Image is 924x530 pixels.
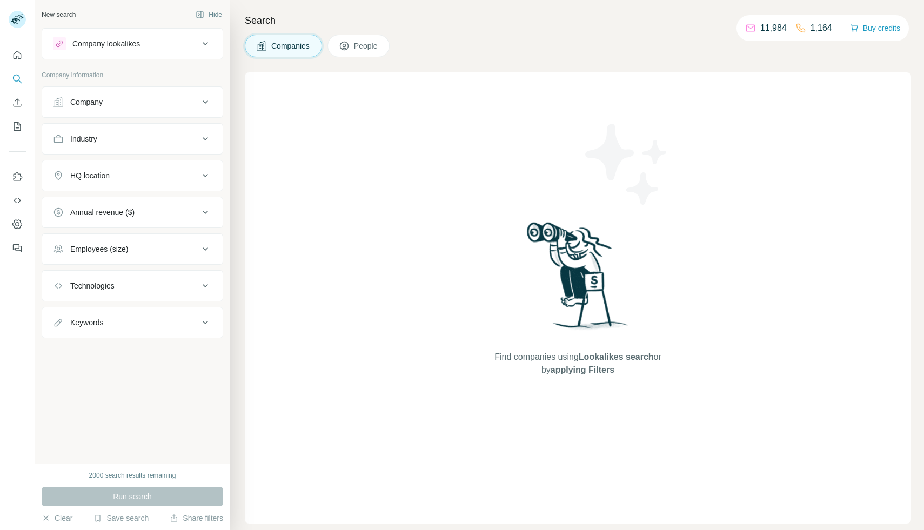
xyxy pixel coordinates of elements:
img: Surfe Illustration - Woman searching with binoculars [522,219,634,340]
button: Use Surfe API [9,191,26,210]
button: Keywords [42,310,223,336]
button: Enrich CSV [9,93,26,112]
h4: Search [245,13,911,28]
span: People [354,41,379,51]
button: Company lookalikes [42,31,223,57]
button: My lists [9,117,26,136]
button: Annual revenue ($) [42,199,223,225]
div: Annual revenue ($) [70,207,135,218]
button: Hide [188,6,230,23]
span: applying Filters [551,365,614,374]
div: Technologies [70,280,115,291]
div: Company [70,97,103,108]
div: New search [42,10,76,19]
div: Employees (size) [70,244,128,254]
div: HQ location [70,170,110,181]
button: Employees (size) [42,236,223,262]
button: Use Surfe on LinkedIn [9,167,26,186]
div: Keywords [70,317,103,328]
button: Industry [42,126,223,152]
p: 1,164 [811,22,832,35]
button: Share filters [170,513,223,524]
div: Company lookalikes [72,38,140,49]
button: Dashboard [9,214,26,234]
button: Buy credits [850,21,900,36]
p: 11,984 [760,22,787,35]
button: Clear [42,513,72,524]
span: Companies [271,41,311,51]
p: Company information [42,70,223,80]
span: Lookalikes search [579,352,654,361]
span: Find companies using or by [491,351,664,377]
button: Quick start [9,45,26,65]
button: HQ location [42,163,223,189]
button: Company [42,89,223,115]
button: Feedback [9,238,26,258]
button: Search [9,69,26,89]
img: Surfe Illustration - Stars [578,116,675,213]
button: Save search [93,513,149,524]
div: 2000 search results remaining [89,471,176,480]
button: Technologies [42,273,223,299]
div: Industry [70,133,97,144]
